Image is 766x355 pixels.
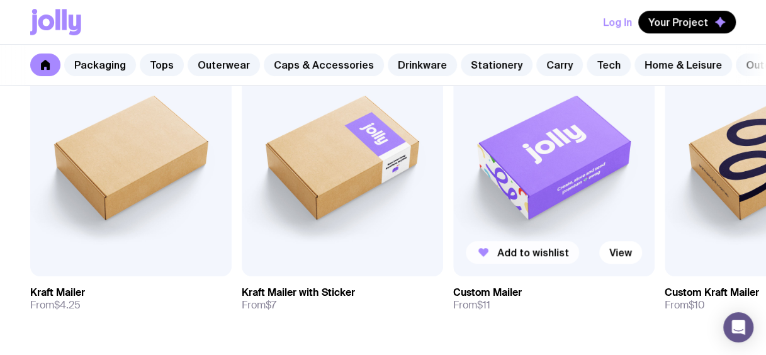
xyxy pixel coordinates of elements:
[388,54,457,76] a: Drinkware
[242,299,276,312] span: From
[723,312,753,342] div: Open Intercom Messenger
[30,286,85,299] h3: Kraft Mailer
[242,276,443,322] a: Kraft Mailer with StickerFrom$7
[242,286,355,299] h3: Kraft Mailer with Sticker
[477,298,490,312] span: $11
[54,298,81,312] span: $4.25
[453,276,655,322] a: Custom MailerFrom$11
[587,54,631,76] a: Tech
[665,286,759,299] h3: Custom Kraft Mailer
[264,54,384,76] a: Caps & Accessories
[453,299,490,312] span: From
[689,298,705,312] span: $10
[638,11,736,33] button: Your Project
[30,276,232,322] a: Kraft MailerFrom$4.25
[536,54,583,76] a: Carry
[603,11,632,33] button: Log In
[648,16,708,28] span: Your Project
[453,286,522,299] h3: Custom Mailer
[634,54,732,76] a: Home & Leisure
[665,299,705,312] span: From
[466,241,579,264] button: Add to wishlist
[497,246,569,259] span: Add to wishlist
[461,54,532,76] a: Stationery
[599,241,642,264] a: View
[64,54,136,76] a: Packaging
[30,299,81,312] span: From
[188,54,260,76] a: Outerwear
[140,54,184,76] a: Tops
[266,298,276,312] span: $7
